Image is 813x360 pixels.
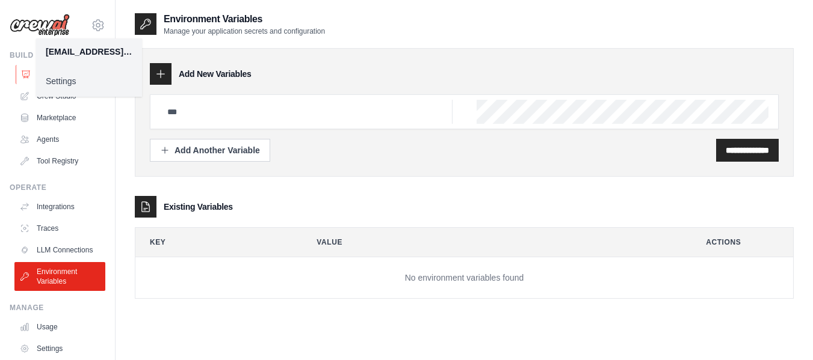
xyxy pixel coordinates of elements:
[14,219,105,238] a: Traces
[10,183,105,192] div: Operate
[14,197,105,216] a: Integrations
[135,228,292,257] th: Key
[179,68,252,80] h3: Add New Variables
[164,26,325,36] p: Manage your application secrets and configuration
[36,70,142,92] a: Settings
[14,339,105,358] a: Settings
[160,144,260,156] div: Add Another Variable
[164,12,325,26] h2: Environment Variables
[302,228,682,257] th: Value
[10,50,105,60] div: Build
[691,228,793,257] th: Actions
[10,14,70,37] img: Logo
[14,262,105,291] a: Environment Variables
[14,130,105,149] a: Agents
[135,257,793,299] td: No environment variables found
[10,303,105,313] div: Manage
[14,108,105,127] a: Marketplace
[14,240,105,260] a: LLM Connections
[14,151,105,171] a: Tool Registry
[16,65,107,84] a: Automations
[164,201,233,213] h3: Existing Variables
[14,317,105,337] a: Usage
[14,87,105,106] a: Crew Studio
[46,46,132,58] div: [EMAIL_ADDRESS][DOMAIN_NAME]
[150,139,270,162] button: Add Another Variable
